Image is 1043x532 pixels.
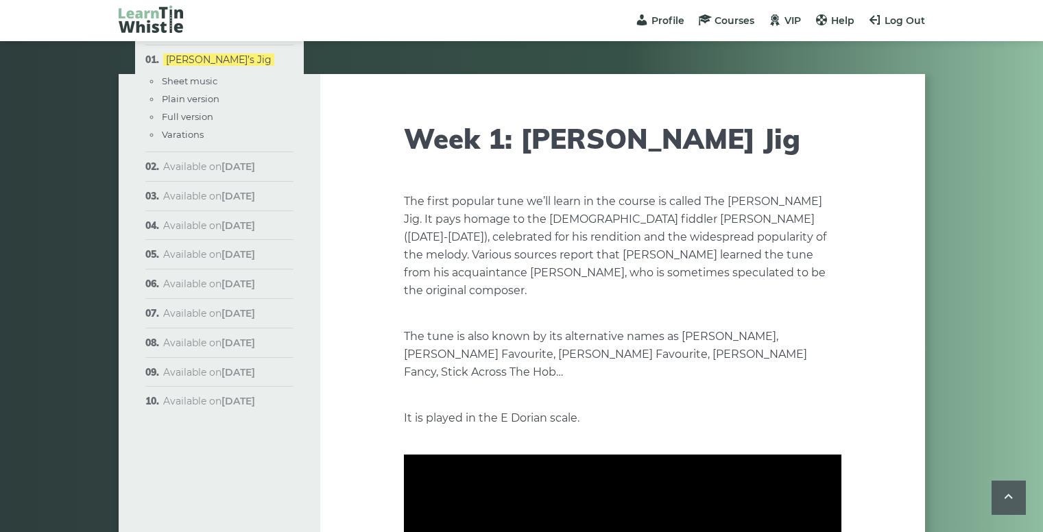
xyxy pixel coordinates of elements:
span: Available on [163,219,255,232]
a: Help [815,14,854,27]
strong: [DATE] [221,248,255,261]
strong: [DATE] [221,337,255,349]
span: Help [831,14,854,27]
p: It is played in the E Dorian scale. [404,409,841,427]
span: Profile [651,14,684,27]
a: Courses [698,14,754,27]
span: Available on [163,307,255,319]
a: Full version [162,111,213,122]
a: Sheet music [162,75,217,86]
strong: [DATE] [221,307,255,319]
a: Log Out [868,14,925,27]
strong: [DATE] [221,190,255,202]
span: Available on [163,248,255,261]
strong: [DATE] [221,395,255,407]
strong: [DATE] [221,278,255,290]
span: Available on [163,395,255,407]
a: Varations [162,129,204,140]
span: Available on [163,190,255,202]
a: [PERSON_NAME]’s Jig [163,53,274,66]
strong: [DATE] [221,219,255,232]
span: Available on [163,278,255,290]
span: Courses [715,14,754,27]
p: The tune is also known by its alternative names as [PERSON_NAME], [PERSON_NAME] Favourite, [PERSO... [404,328,841,381]
strong: [DATE] [221,160,255,173]
span: Log Out [885,14,925,27]
h1: Week 1: [PERSON_NAME] Jig [404,122,841,155]
img: LearnTinWhistle.com [119,5,183,33]
a: Plain version [162,93,219,104]
p: The first popular tune we’ll learn in the course is called The [PERSON_NAME] Jig. It pays homage ... [404,193,841,300]
strong: [DATE] [221,366,255,378]
a: Profile [635,14,684,27]
span: Available on [163,337,255,349]
span: Available on [163,366,255,378]
a: VIP [768,14,801,27]
span: VIP [784,14,801,27]
span: Available on [163,160,255,173]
